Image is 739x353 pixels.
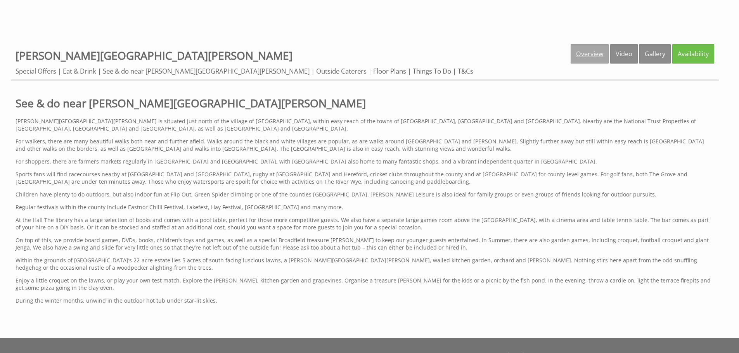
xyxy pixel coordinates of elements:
p: Enjoy a little croquet on the lawns, or play your own test match. Explore the [PERSON_NAME], kitc... [16,277,714,291]
a: Special Offers [16,67,56,76]
p: Within the grounds of [GEOGRAPHIC_DATA]’s 22-acre estate lies 5 acres of south facing luscious la... [16,257,714,271]
a: See & do near [PERSON_NAME][GEOGRAPHIC_DATA][PERSON_NAME] [16,96,714,110]
p: On top of this, we provide board games, DVDs, books, children’s toys and games, as well as a spec... [16,236,714,251]
p: For shoppers, there are farmers markets regularly in [GEOGRAPHIC_DATA] and [GEOGRAPHIC_DATA], wit... [16,158,714,165]
a: Eat & Drink [63,67,96,76]
a: T&Cs [458,67,473,76]
p: Children have plenty to do outdoors, but also indoor fun at Flip Out, Green Spider climbing or on... [16,191,714,198]
a: Things To Do [413,67,451,76]
a: Video [610,44,638,64]
p: For walkers, there are many beautiful walks both near and further afield. Walks around the black ... [16,138,714,152]
a: See & do near [PERSON_NAME][GEOGRAPHIC_DATA][PERSON_NAME] [103,67,310,76]
a: Gallery [639,44,671,64]
a: Floor Plans [373,67,406,76]
a: Availability [672,44,714,64]
p: During the winter months, unwind in the outdoor hot tub under star-lit skies. [16,297,714,304]
p: Sports fans will find racecourses nearby at [GEOGRAPHIC_DATA] and [GEOGRAPHIC_DATA], rugby at [GE... [16,170,714,185]
a: Outside Caterers [316,67,367,76]
a: [PERSON_NAME][GEOGRAPHIC_DATA][PERSON_NAME] [16,48,292,63]
p: Regular festivals within the county include Eastnor Chilli Festival, Lakefest, Hay Festival, [GEO... [16,203,714,211]
a: Overview [571,44,609,64]
p: At the Hall The library has a large selection of books and comes with a pool table, perfect for t... [16,216,714,231]
p: [PERSON_NAME][GEOGRAPHIC_DATA][PERSON_NAME] is situated just north of the village of [GEOGRAPHIC_... [16,117,714,132]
